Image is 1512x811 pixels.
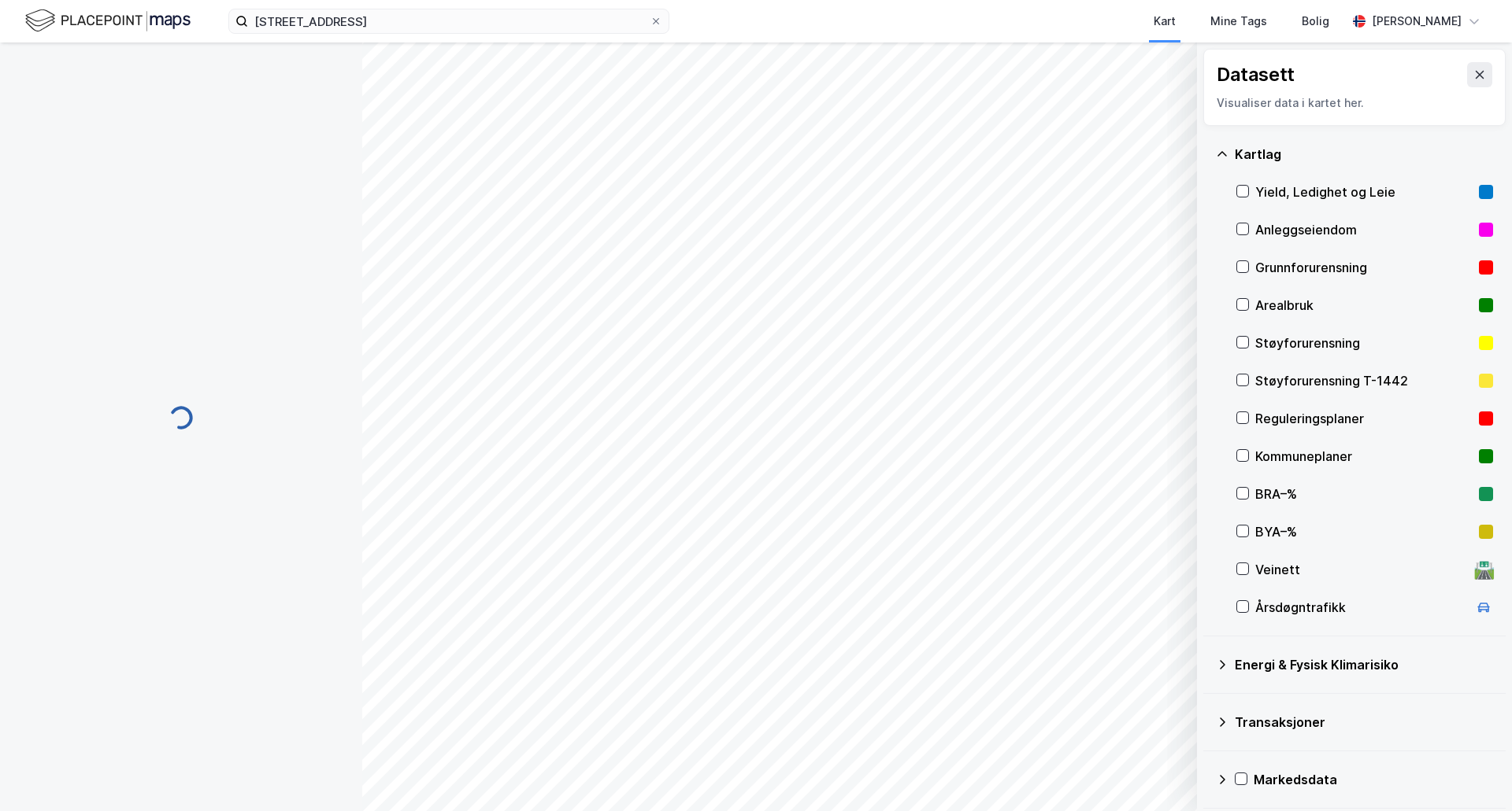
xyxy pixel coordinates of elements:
[1255,560,1468,579] div: Veinett
[1255,447,1473,466] div: Kommuneplaner
[1235,655,1493,674] div: Energi & Fysisk Klimarisiko
[1473,559,1495,580] div: 🛣️
[1255,258,1473,277] div: Grunnforurensning
[1235,713,1493,732] div: Transaksjoner
[25,7,191,35] img: logo.f888ab2527a4732fd821a326f86c7f29.svg
[1433,735,1512,811] div: Kontrollprogram for chat
[1255,598,1468,617] div: Årsdøgntrafikk
[1154,12,1176,31] div: Kart
[1255,296,1473,315] div: Arealbruk
[1255,485,1473,503] div: BRA–%
[1210,12,1267,31] div: Mine Tags
[1255,334,1473,352] div: Støyforurensning
[1235,145,1493,164] div: Kartlag
[1255,371,1473,390] div: Støyforurensning T-1442
[248,9,650,33] input: Søk på adresse, matrikkel, gårdeiere, leietakere eller personer
[1254,770,1493,789] div: Markedsdata
[1255,220,1473,239] div: Anleggseiendom
[1255,182,1473,201] div: Yield, Ledighet og Leie
[1255,522,1473,541] div: BYA–%
[1217,94,1492,112] div: Visualiser data i kartet her.
[1217,62,1295,87] div: Datasett
[1433,735,1512,811] iframe: Chat Widget
[1302,12,1329,31] div: Bolig
[169,405,194,430] img: spinner.a6d8c91a73a9ac5275cf975e30b51cfb.svg
[1372,12,1462,31] div: [PERSON_NAME]
[1255,409,1473,428] div: Reguleringsplaner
